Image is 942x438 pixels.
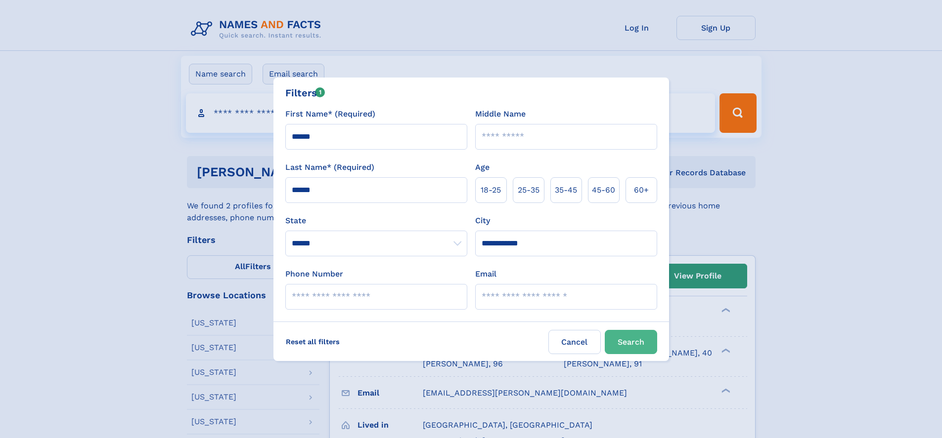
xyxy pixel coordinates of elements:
[481,184,501,196] span: 18‑25
[285,85,325,100] div: Filters
[285,108,375,120] label: First Name* (Required)
[592,184,615,196] span: 45‑60
[285,215,467,227] label: State
[475,161,490,173] label: Age
[475,108,526,120] label: Middle Name
[285,161,374,173] label: Last Name* (Required)
[634,184,649,196] span: 60+
[475,268,496,280] label: Email
[285,268,343,280] label: Phone Number
[555,184,577,196] span: 35‑45
[605,330,657,354] button: Search
[518,184,539,196] span: 25‑35
[279,330,346,354] label: Reset all filters
[548,330,601,354] label: Cancel
[475,215,490,227] label: City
